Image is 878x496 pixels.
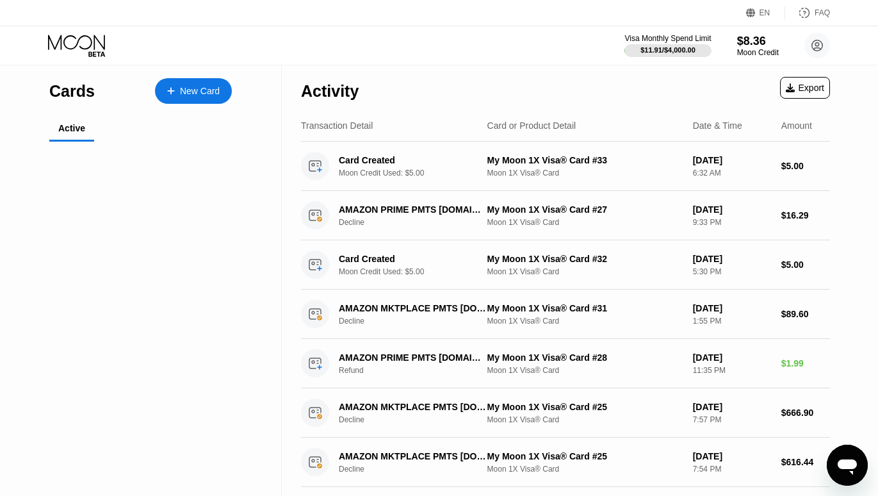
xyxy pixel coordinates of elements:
div: Transaction Detail [301,120,373,131]
div: Card CreatedMoon Credit Used: $5.00My Moon 1X Visa® Card #33Moon 1X Visa® Card[DATE]6:32 AM$5.00 [301,142,830,191]
div: Card Created [339,254,486,264]
div: EN [760,8,770,17]
div: Decline [339,218,497,227]
div: 11:35 PM [693,366,771,375]
div: Moon 1X Visa® Card [487,218,683,227]
div: [DATE] [693,303,771,313]
div: [DATE] [693,204,771,215]
div: $616.44 [781,457,830,467]
div: Active [58,123,85,133]
div: My Moon 1X Visa® Card #33 [487,155,683,165]
div: Card or Product Detail [487,120,576,131]
div: [DATE] [693,352,771,363]
div: AMAZON MKTPLACE PMTS [DOMAIN_NAME][URL] [339,451,486,461]
div: AMAZON MKTPLACE PMTS [DOMAIN_NAME][URL] [339,303,486,313]
div: 1:55 PM [693,317,771,326]
div: Moon 1X Visa® Card [487,317,683,326]
div: AMAZON PRIME PMTS [DOMAIN_NAME][URL] [339,352,486,363]
div: AMAZON MKTPLACE PMTS [DOMAIN_NAME][URL]DeclineMy Moon 1X Visa® Card #25Moon 1X Visa® Card[DATE]7:... [301,438,830,487]
div: $8.36 [737,35,779,48]
div: [DATE] [693,451,771,461]
div: $5.00 [781,161,830,171]
div: [DATE] [693,155,771,165]
div: Decline [339,415,497,424]
div: Moon Credit [737,48,779,57]
div: Moon 1X Visa® Card [487,415,683,424]
div: AMAZON PRIME PMTS [DOMAIN_NAME][URL]RefundMy Moon 1X Visa® Card #28Moon 1X Visa® Card[DATE]11:35 ... [301,339,830,388]
div: Activity [301,82,359,101]
div: Card CreatedMoon Credit Used: $5.00My Moon 1X Visa® Card #32Moon 1X Visa® Card[DATE]5:30 PM$5.00 [301,240,830,290]
div: Decline [339,465,497,474]
div: $11.91 / $4,000.00 [640,46,695,54]
div: 5:30 PM [693,267,771,276]
div: My Moon 1X Visa® Card #25 [487,402,683,412]
div: $16.29 [781,210,830,220]
div: Moon 1X Visa® Card [487,465,683,474]
iframe: Button to launch messaging window [827,445,868,486]
div: EN [746,6,785,19]
div: AMAZON MKTPLACE PMTS [DOMAIN_NAME][URL]DeclineMy Moon 1X Visa® Card #25Moon 1X Visa® Card[DATE]7:... [301,388,830,438]
div: Moon 1X Visa® Card [487,169,683,178]
div: FAQ [815,8,830,17]
div: Card Created [339,155,486,165]
div: My Moon 1X Visa® Card #25 [487,451,683,461]
div: FAQ [785,6,830,19]
div: My Moon 1X Visa® Card #32 [487,254,683,264]
div: 7:57 PM [693,415,771,424]
div: Moon Credit Used: $5.00 [339,169,497,178]
div: Export [780,77,830,99]
div: My Moon 1X Visa® Card #31 [487,303,683,313]
div: Moon 1X Visa® Card [487,267,683,276]
div: 6:32 AM [693,169,771,178]
div: Visa Monthly Spend Limit$11.91/$4,000.00 [624,34,711,57]
div: $8.36Moon Credit [737,35,779,57]
div: New Card [180,86,220,97]
div: Cards [49,82,95,101]
div: $1.99 [781,358,830,368]
div: Moon 1X Visa® Card [487,366,683,375]
div: 7:54 PM [693,465,771,474]
div: $89.60 [781,309,830,319]
div: Export [786,83,824,93]
div: AMAZON MKTPLACE PMTS [DOMAIN_NAME][URL] [339,402,486,412]
div: Refund [339,366,497,375]
div: Visa Monthly Spend Limit [624,34,711,43]
div: Moon Credit Used: $5.00 [339,267,497,276]
div: My Moon 1X Visa® Card #28 [487,352,683,363]
div: $666.90 [781,408,830,418]
div: [DATE] [693,254,771,264]
div: 9:33 PM [693,218,771,227]
div: AMAZON PRIME PMTS [DOMAIN_NAME][URL] [339,204,486,215]
div: My Moon 1X Visa® Card #27 [487,204,683,215]
div: Decline [339,317,497,326]
div: AMAZON PRIME PMTS [DOMAIN_NAME][URL]DeclineMy Moon 1X Visa® Card #27Moon 1X Visa® Card[DATE]9:33 ... [301,191,830,240]
div: [DATE] [693,402,771,412]
div: New Card [155,78,232,104]
div: Amount [781,120,812,131]
div: $5.00 [781,260,830,270]
div: AMAZON MKTPLACE PMTS [DOMAIN_NAME][URL]DeclineMy Moon 1X Visa® Card #31Moon 1X Visa® Card[DATE]1:... [301,290,830,339]
div: Date & Time [693,120,742,131]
